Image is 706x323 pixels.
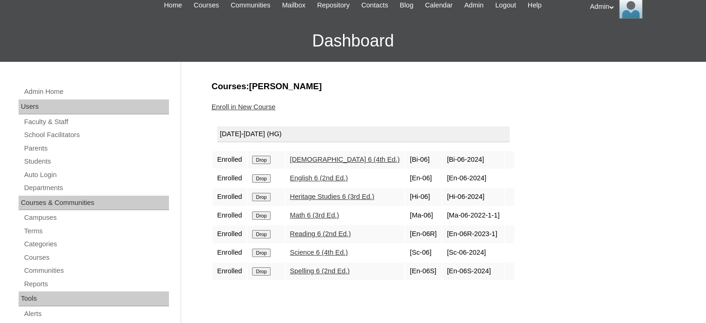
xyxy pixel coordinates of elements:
a: Science 6 (4th Ed.) [290,249,348,256]
a: Spelling 6 (2nd Ed.) [290,267,350,275]
input: Drop [252,193,270,201]
td: [En-06-2024] [442,170,504,187]
a: Categories [23,238,169,250]
a: English 6 (2nd Ed.) [290,174,348,182]
td: Enrolled [213,207,247,224]
input: Drop [252,156,270,164]
h3: Courses:[PERSON_NAME] [212,80,671,92]
td: Enrolled [213,151,247,169]
a: Reports [23,278,169,290]
a: Admin Home [23,86,169,98]
a: Alerts [23,308,169,320]
a: School Facilitators [23,129,169,141]
td: [En-06] [405,170,441,187]
td: Enrolled [213,225,247,243]
div: [DATE]-[DATE] (HG) [217,126,510,142]
a: Communities [23,265,169,277]
a: Courses [23,252,169,264]
td: [Ma-06-2022-1-1] [442,207,504,224]
td: [Bi-06] [405,151,441,169]
input: Drop [252,211,270,220]
a: Enroll in New Course [212,103,276,111]
a: [DEMOGRAPHIC_DATA] 6 (4th Ed.) [290,156,400,163]
div: Users [19,99,169,114]
td: [Sc-06-2024] [442,244,504,262]
input: Drop [252,267,270,276]
td: [Sc-06] [405,244,441,262]
a: Auto Login [23,169,169,181]
a: Reading 6 (2nd Ed.) [290,230,351,237]
input: Drop [252,174,270,183]
a: Heritage Studies 6 (3rd Ed.) [290,193,375,200]
a: Students [23,156,169,167]
a: Math 6 (3rd Ed.) [290,211,339,219]
a: Departments [23,182,169,194]
td: Enrolled [213,263,247,280]
td: [Bi-06-2024] [442,151,504,169]
div: Courses & Communities [19,196,169,211]
a: Faculty & Staff [23,116,169,128]
td: [En-06R] [405,225,441,243]
a: Parents [23,143,169,154]
a: Campuses [23,212,169,224]
td: [En-06S] [405,263,441,280]
td: Enrolled [213,244,247,262]
td: [Hi-06-2024] [442,188,504,206]
h3: Dashboard [5,20,701,62]
td: [En-06R-2023-1] [442,225,504,243]
a: Terms [23,225,169,237]
input: Drop [252,230,270,238]
input: Drop [252,249,270,257]
td: [Hi-06] [405,188,441,206]
td: Enrolled [213,170,247,187]
td: [En-06S-2024] [442,263,504,280]
div: Tools [19,291,169,306]
td: [Ma-06] [405,207,441,224]
td: Enrolled [213,188,247,206]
